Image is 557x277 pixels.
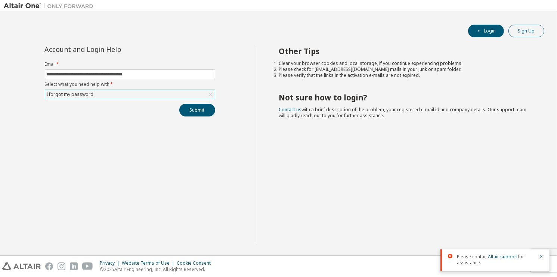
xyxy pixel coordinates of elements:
img: altair_logo.svg [2,262,41,270]
span: with a brief description of the problem, your registered e-mail id and company details. Our suppo... [279,106,526,119]
div: Privacy [100,260,122,266]
img: youtube.svg [82,262,93,270]
li: Please verify that the links in the activation e-mails are not expired. [279,72,531,78]
button: Sign Up [508,25,544,37]
div: Cookie Consent [177,260,215,266]
a: Altair support [488,253,518,260]
img: facebook.svg [45,262,53,270]
img: linkedin.svg [70,262,78,270]
div: Account and Login Help [45,46,181,52]
img: instagram.svg [58,262,65,270]
button: Login [468,25,504,37]
label: Select what you need help with [45,81,215,87]
div: I forgot my password [46,90,95,99]
div: Website Terms of Use [122,260,177,266]
p: © 2025 Altair Engineering, Inc. All Rights Reserved. [100,266,215,273]
img: Altair One [4,2,97,10]
span: Please contact for assistance. [457,254,535,266]
h2: Other Tips [279,46,531,56]
li: Clear your browser cookies and local storage, if you continue experiencing problems. [279,60,531,66]
a: Contact us [279,106,301,113]
h2: Not sure how to login? [279,93,531,102]
li: Please check for [EMAIL_ADDRESS][DOMAIN_NAME] mails in your junk or spam folder. [279,66,531,72]
button: Submit [179,104,215,116]
label: Email [45,61,215,67]
div: I forgot my password [45,90,215,99]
